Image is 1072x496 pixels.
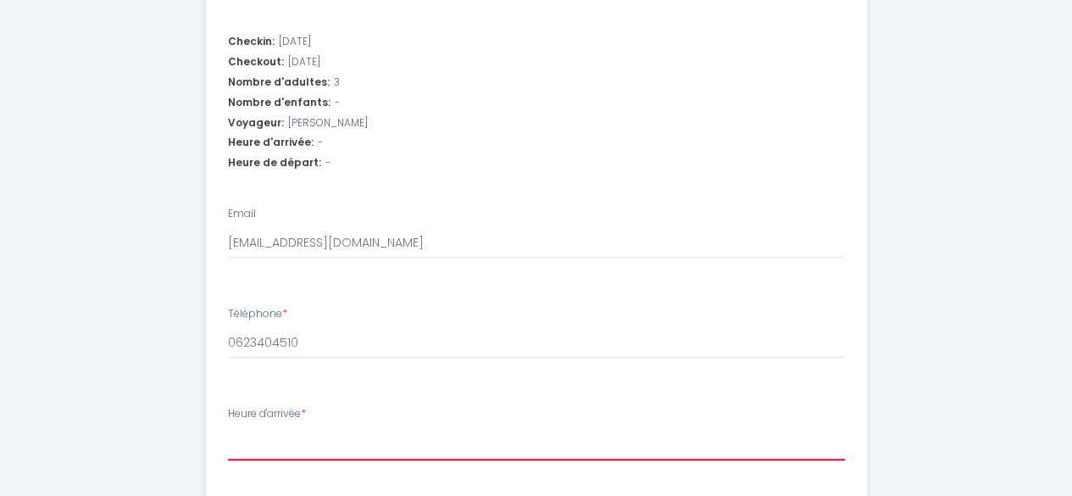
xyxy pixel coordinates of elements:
[288,115,368,131] span: [PERSON_NAME]
[334,75,340,91] span: 3
[228,306,287,322] label: Téléphone
[228,75,330,91] span: Nombre d'adultes:
[228,206,256,222] label: Email
[335,95,340,111] span: -
[228,155,321,171] span: Heure de départ:
[288,54,320,70] span: [DATE]
[279,34,311,50] span: [DATE]
[228,115,284,131] span: Voyageur:
[228,54,284,70] span: Checkout:
[228,406,306,422] label: Heure d'arrivée
[318,135,323,151] span: -
[228,34,275,50] span: Checkin:
[228,95,330,111] span: Nombre d'enfants:
[228,135,314,151] span: Heure d'arrivée:
[325,155,330,171] span: -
